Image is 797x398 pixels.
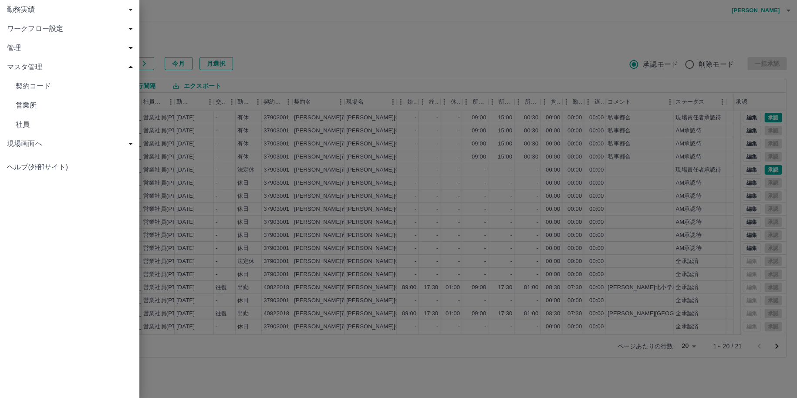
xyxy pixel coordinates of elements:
span: 営業所 [16,100,132,111]
span: 社員 [16,119,132,130]
span: 勤務実績 [7,4,136,15]
span: ヘルプ(外部サイト) [7,162,132,172]
span: ワークフロー設定 [7,24,136,34]
span: 現場画面へ [7,138,136,149]
span: 契約コード [16,81,132,91]
span: 管理 [7,43,136,53]
span: マスタ管理 [7,62,136,72]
